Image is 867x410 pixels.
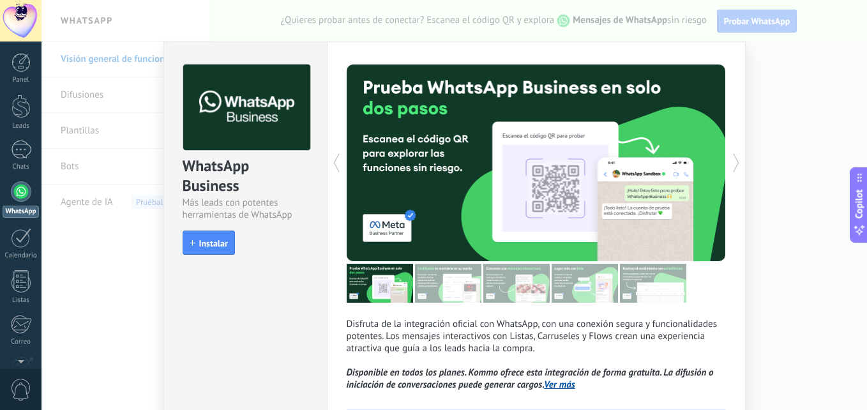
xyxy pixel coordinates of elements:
div: WhatsApp Business [183,156,308,197]
div: WhatsApp [3,206,39,218]
div: Correo [3,338,40,346]
i: Disponible en todos los planes. Kommo ofrece esta integración de forma gratuita. La difusión o in... [347,367,714,391]
img: tour_image_cc27419dad425b0ae96c2716632553fa.png [415,264,481,303]
div: Leads [3,122,40,130]
div: Panel [3,76,40,84]
div: Listas [3,296,40,305]
button: Instalar [183,231,235,255]
img: logo_main.png [183,65,310,151]
div: Calendario [3,252,40,260]
img: tour_image_62c9952fc9cf984da8d1d2aa2c453724.png [552,264,618,303]
img: tour_image_7a4924cebc22ed9e3259523e50fe4fd6.png [347,264,413,303]
span: Copilot [853,190,866,219]
div: Más leads con potentes herramientas de WhatsApp [183,197,308,221]
div: Chats [3,163,40,171]
img: tour_image_cc377002d0016b7ebaeb4dbe65cb2175.png [620,264,686,303]
p: Disfruta de la integración oficial con WhatsApp, con una conexión segura y funcionalidades potent... [347,318,726,391]
a: Ver más [544,379,575,391]
img: tour_image_1009fe39f4f058b759f0df5a2b7f6f06.png [483,264,550,303]
span: Instalar [199,239,228,248]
